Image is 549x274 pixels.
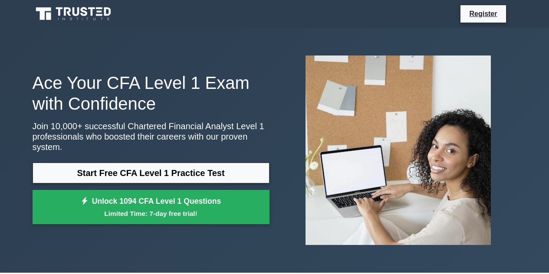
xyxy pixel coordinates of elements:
a: Register [464,8,502,19]
a: Unlock 1094 CFA Level 1 QuestionsLimited Time: 7-day free trial! [33,190,270,225]
a: Start Free CFA Level 1 Practice Test [33,163,270,183]
h1: Ace Your CFA Level 1 Exam with Confidence [33,72,270,114]
p: Join 10,000+ successful Chartered Financial Analyst Level 1 professionals who boosted their caree... [33,121,270,152]
small: Limited Time: 7-day free trial! [43,209,259,219]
